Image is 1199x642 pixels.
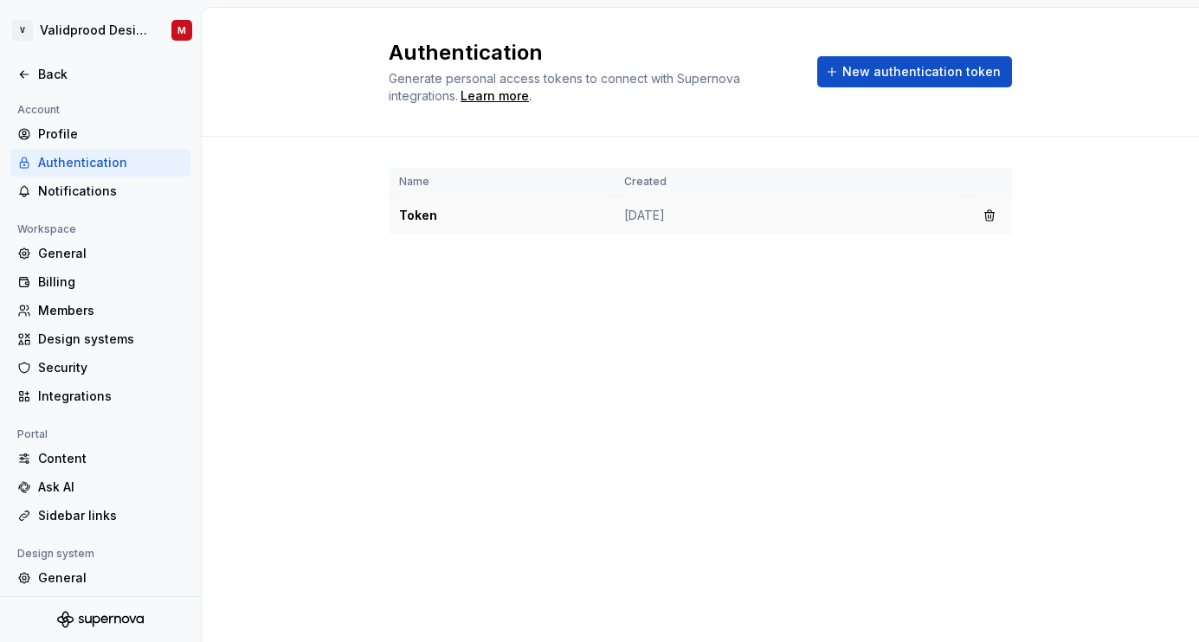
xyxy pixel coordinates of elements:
a: Notifications [10,177,190,205]
a: Learn more [461,87,529,105]
div: Sidebar links [38,507,184,524]
th: Created [614,168,967,196]
a: Back [10,61,190,88]
a: Members [10,297,190,324]
a: Billing [10,268,190,296]
div: Back [38,66,184,83]
button: VValidprood Design SystemM [3,11,197,49]
div: Workspace [10,219,83,240]
a: Security [10,354,190,382]
a: Ask AI [10,473,190,501]
button: New authentication token [817,56,1012,87]
div: Members [38,302,184,319]
div: Ask AI [38,478,184,496]
a: Members [10,593,190,620]
div: Validprood Design System [40,22,151,39]
div: Profile [38,125,184,143]
div: Content [38,450,184,467]
div: General [38,245,184,262]
div: V [12,20,33,41]
span: New authentication token [842,63,1001,80]
a: General [10,240,190,267]
div: Billing [38,273,184,291]
a: General [10,564,190,592]
div: Design system [10,543,101,564]
span: Generate personal access tokens to connect with Supernova integrations. [389,71,744,103]
div: Integrations [38,388,184,405]
td: Token [389,196,614,235]
h2: Authentication [389,39,796,67]
a: Profile [10,120,190,148]
div: Account [10,100,67,120]
div: General [38,569,184,587]
div: Design systems [38,331,184,348]
div: Authentication [38,154,184,171]
span: . [458,90,532,103]
a: Integrations [10,382,190,410]
a: Design systems [10,325,190,353]
div: Security [38,359,184,376]
th: Name [389,168,614,196]
a: Content [10,445,190,472]
svg: Supernova Logo [57,611,144,628]
a: Sidebar links [10,502,190,530]
div: M [177,23,186,37]
div: Portal [10,424,55,445]
a: Authentication [10,149,190,177]
div: Notifications [38,183,184,200]
td: [DATE] [614,196,967,235]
